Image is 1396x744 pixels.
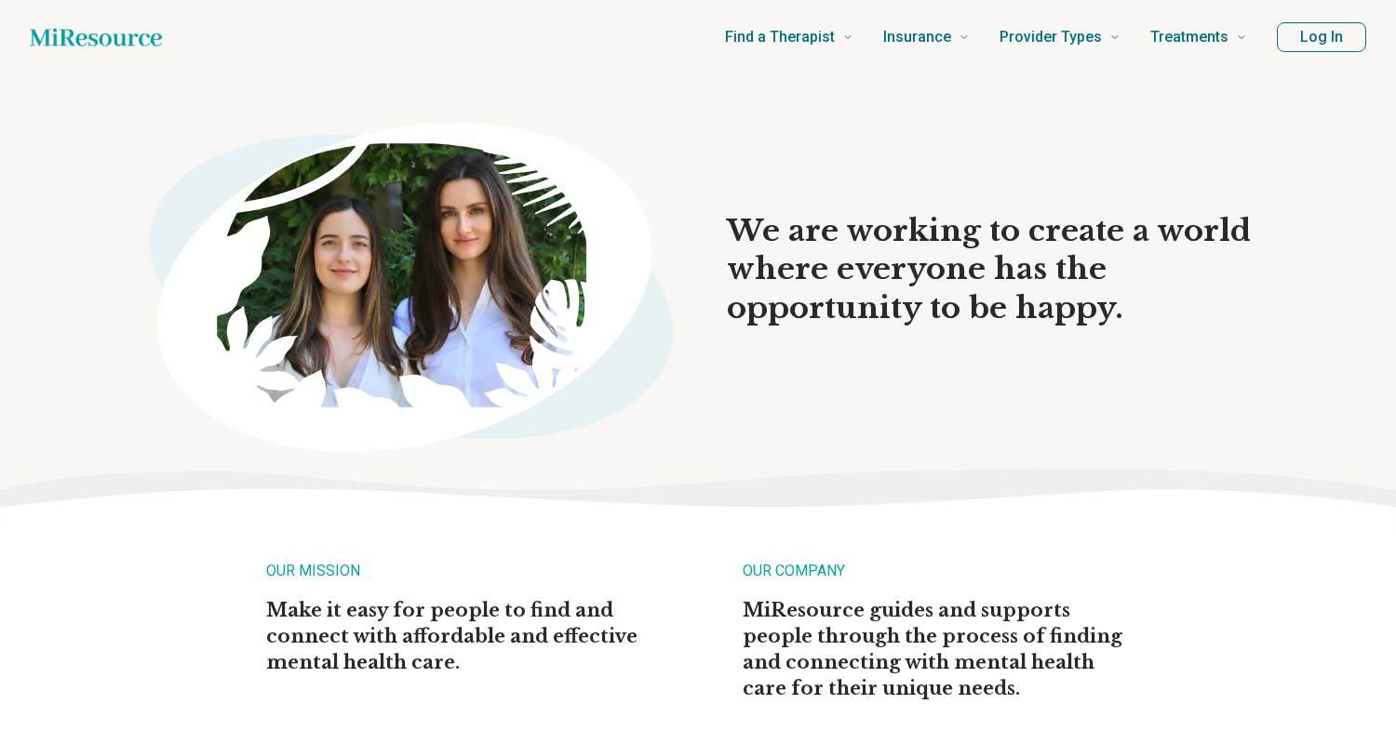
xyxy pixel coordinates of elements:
h1: We are working to create a world where everyone has the opportunity to be happy. [727,212,1278,328]
span: Provider Types [1000,24,1102,50]
span: Insurance [883,24,951,50]
a: Home page [30,19,162,56]
p: MiResource guides and supports people through the process of finding and connecting with mental h... [743,597,1130,701]
h2: OUR MISSION [266,560,653,597]
p: Make it easy for people to find and connect with affordable and effective mental health care. [266,597,653,675]
span: Treatments [1150,24,1228,50]
span: Find a Therapist [725,24,835,50]
h2: OUR COMPANY [743,560,1130,597]
button: Log In [1277,22,1366,52]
